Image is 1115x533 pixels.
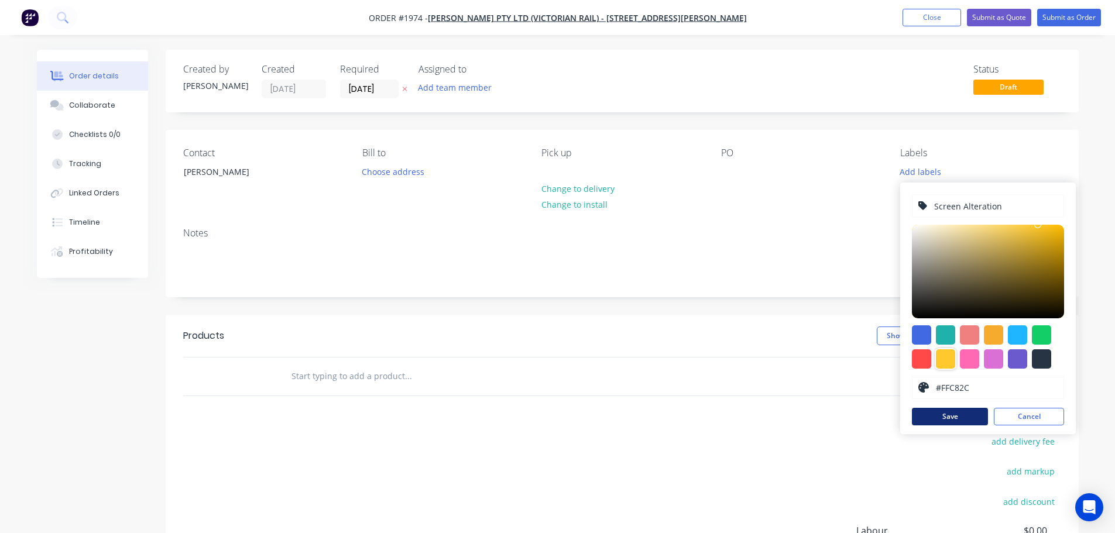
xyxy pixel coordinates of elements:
[37,149,148,178] button: Tracking
[428,12,747,23] a: [PERSON_NAME] PTY LTD (Victorian Rail) - [STREET_ADDRESS][PERSON_NAME]
[69,71,119,81] div: Order details
[1008,349,1027,369] div: #6a5acd
[183,147,344,159] div: Contact
[1001,463,1061,479] button: add markup
[183,329,224,343] div: Products
[900,147,1061,159] div: Labels
[21,9,39,26] img: Factory
[894,163,948,179] button: Add labels
[960,349,979,369] div: #ff69b4
[183,64,248,75] div: Created by
[912,408,988,425] button: Save
[1037,9,1101,26] button: Submit as Order
[184,164,281,180] div: [PERSON_NAME]
[984,349,1003,369] div: #da70d6
[183,228,1061,239] div: Notes
[912,349,931,369] div: #ff4949
[69,159,101,169] div: Tracking
[877,326,968,345] button: Show / Hide columns
[1032,325,1051,345] div: #13ce66
[967,9,1031,26] button: Submit as Quote
[984,325,1003,345] div: #f6ab2f
[69,129,121,140] div: Checklists 0/0
[1008,325,1027,345] div: #1fb6ff
[37,61,148,91] button: Order details
[69,188,119,198] div: Linked Orders
[933,195,1058,217] input: Enter label name...
[37,237,148,266] button: Profitability
[362,147,523,159] div: Bill to
[69,100,115,111] div: Collaborate
[994,408,1064,425] button: Cancel
[69,246,113,257] div: Profitability
[973,80,1044,94] span: Draft
[541,147,702,159] div: Pick up
[262,64,326,75] div: Created
[960,325,979,345] div: #f08080
[291,364,525,388] input: Start typing to add a product...
[37,208,148,237] button: Timeline
[37,120,148,149] button: Checklists 0/0
[997,493,1061,509] button: add discount
[174,163,291,201] div: [PERSON_NAME]
[69,217,100,228] div: Timeline
[340,64,404,75] div: Required
[411,80,498,95] button: Add team member
[369,12,428,23] span: Order #1974 -
[37,178,148,208] button: Linked Orders
[37,91,148,120] button: Collaborate
[535,180,620,196] button: Change to delivery
[183,80,248,92] div: [PERSON_NAME]
[986,434,1061,449] button: add delivery fee
[936,349,955,369] div: #ffc82c
[1075,493,1103,521] div: Open Intercom Messenger
[936,325,955,345] div: #20b2aa
[1032,349,1051,369] div: #273444
[903,9,961,26] button: Close
[535,197,613,212] button: Change to install
[418,80,498,95] button: Add team member
[973,64,1061,75] div: Status
[721,147,881,159] div: PO
[912,325,931,345] div: #4169e1
[418,64,536,75] div: Assigned to
[356,163,431,179] button: Choose address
